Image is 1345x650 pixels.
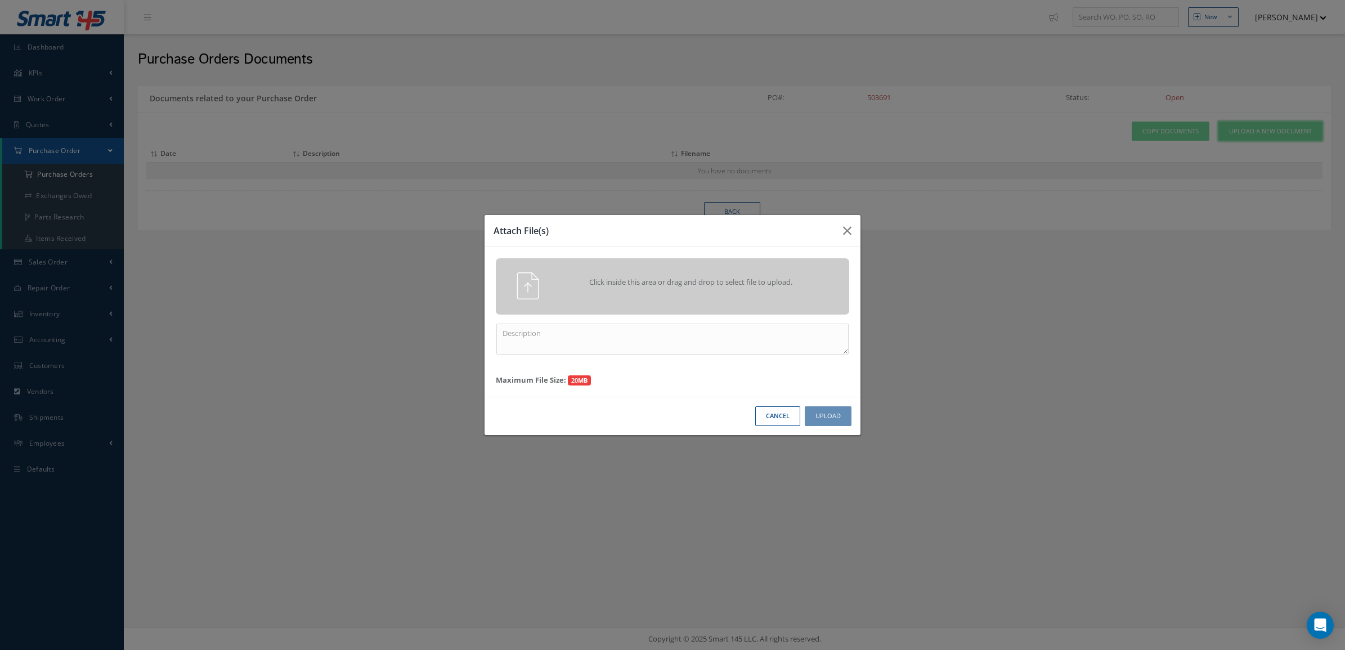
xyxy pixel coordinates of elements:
img: svg+xml;base64,PHN2ZyB4bWxucz0iaHR0cDovL3d3dy53My5vcmcvMjAwMC9zdmciIHhtbG5zOnhsaW5rPSJodHRwOi8vd3... [514,272,541,299]
button: Upload [805,406,851,426]
button: Cancel [755,406,800,426]
span: 20 [568,375,591,385]
strong: Maximum File Size: [496,375,566,385]
h3: Attach File(s) [494,224,834,237]
span: Click inside this area or drag and drop to select file to upload. [563,277,819,288]
strong: MB [578,376,588,384]
div: Open Intercom Messenger [1307,612,1334,639]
